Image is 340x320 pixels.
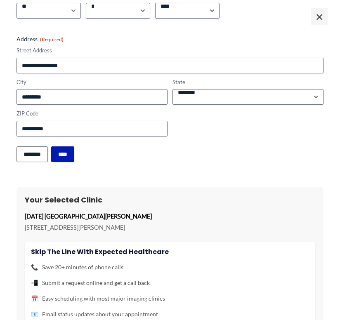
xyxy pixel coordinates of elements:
[31,309,38,320] span: 📧
[17,78,168,86] label: City
[17,110,168,118] label: ZIP Code
[31,262,38,273] span: 📞
[17,47,323,54] label: Street Address
[31,293,309,304] li: Easy scheduling with most major imaging clinics
[31,309,309,320] li: Email status updates about your appointment
[31,293,38,304] span: 📅
[172,78,323,86] label: State
[40,36,64,42] span: (Required)
[25,211,315,222] p: [DATE] [GEOGRAPHIC_DATA][PERSON_NAME]
[311,8,328,25] span: ×
[25,222,315,233] p: [STREET_ADDRESS][PERSON_NAME]
[17,35,64,43] legend: Address
[31,278,309,288] li: Submit a request online and get a call back
[31,278,38,288] span: 📲
[31,248,309,256] h4: Skip the line with Expected Healthcare
[25,195,315,205] h3: Your Selected Clinic
[31,262,309,273] li: Save 20+ minutes of phone calls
